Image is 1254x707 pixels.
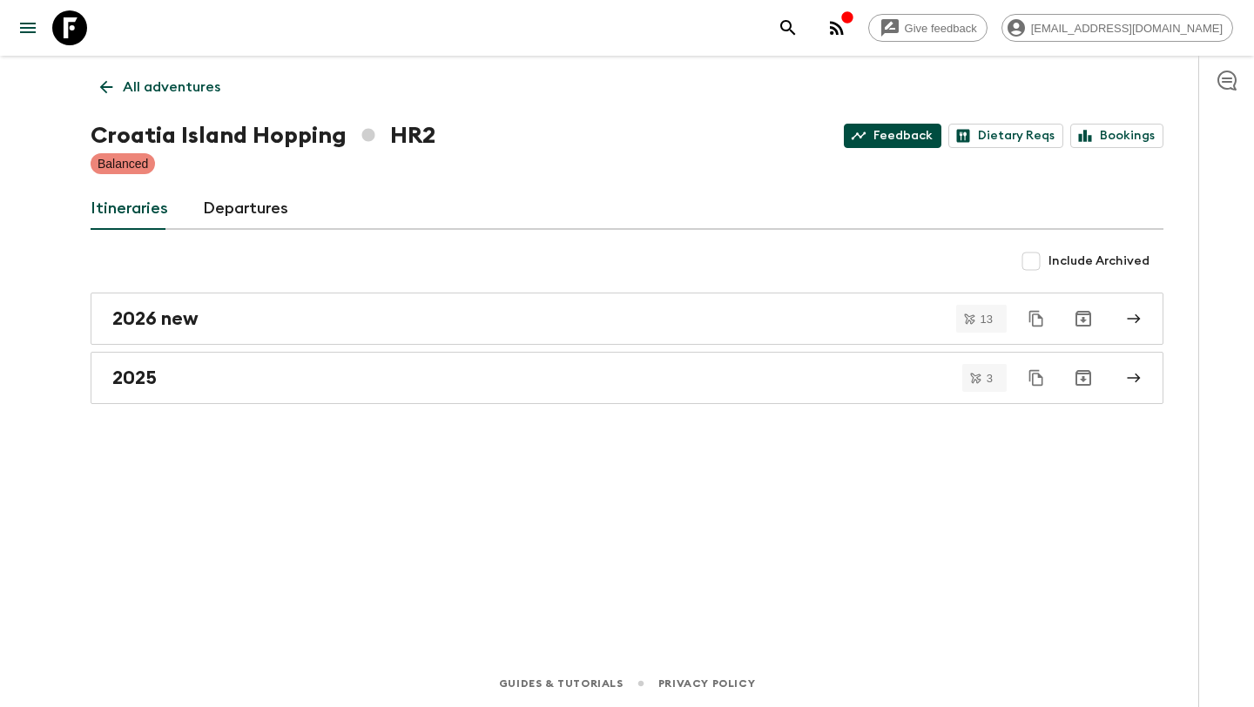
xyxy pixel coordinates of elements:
div: [EMAIL_ADDRESS][DOMAIN_NAME] [1001,14,1233,42]
button: Duplicate [1021,303,1052,334]
button: Archive [1066,360,1101,395]
a: Privacy Policy [658,674,755,693]
h2: 2026 new [112,307,199,330]
a: All adventures [91,70,230,104]
a: 2026 new [91,293,1163,345]
span: Give feedback [895,22,987,35]
button: search adventures [771,10,806,45]
span: 3 [976,373,1003,384]
a: 2025 [91,352,1163,404]
span: 13 [970,313,1003,325]
a: Guides & Tutorials [499,674,624,693]
span: [EMAIL_ADDRESS][DOMAIN_NAME] [1021,22,1232,35]
a: Feedback [844,124,941,148]
p: All adventures [123,77,220,98]
h2: 2025 [112,367,157,389]
a: Dietary Reqs [948,124,1063,148]
a: Give feedback [868,14,988,42]
span: Include Archived [1048,252,1149,270]
button: menu [10,10,45,45]
button: Archive [1066,301,1101,336]
a: Itineraries [91,188,168,230]
h1: Croatia Island Hopping HR2 [91,118,435,153]
p: Balanced [98,155,148,172]
a: Departures [203,188,288,230]
a: Bookings [1070,124,1163,148]
button: Duplicate [1021,362,1052,394]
